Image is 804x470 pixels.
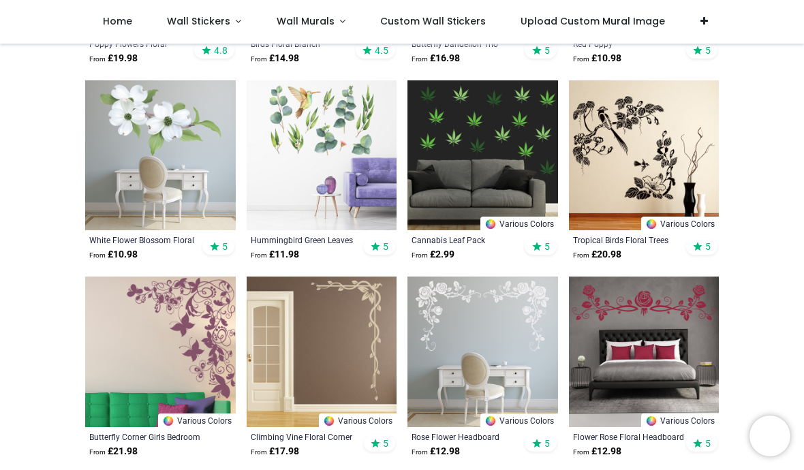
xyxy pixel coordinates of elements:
img: Cannabis Leaf Wall Sticker Pack [407,80,558,231]
strong: £ 10.98 [573,52,621,65]
span: 5 [705,44,711,57]
span: 5 [544,240,550,253]
strong: £ 10.98 [89,248,138,262]
span: From [89,251,106,259]
strong: £ 21.98 [89,445,138,458]
span: 5 [222,240,228,253]
span: Wall Murals [277,14,335,28]
span: Upload Custom Mural Image [521,14,665,28]
strong: £ 16.98 [412,52,460,65]
span: From [251,448,267,456]
img: Flower Rose Floral Headboard Wall Sticker [569,277,720,427]
a: Various Colors [319,413,397,427]
a: Rose Flower Headboard [412,431,525,442]
span: From [89,448,106,456]
a: Hummingbird Green Leaves Set [251,234,365,245]
span: From [89,55,106,63]
a: Tropical Birds Floral Trees [573,234,687,245]
img: Rose Flower Headboard Wall Sticker [407,277,558,427]
a: Butterfly Corner Girls Bedroom [89,431,203,442]
strong: £ 20.98 [573,248,621,262]
a: Various Colors [480,413,558,427]
span: Home [103,14,132,28]
img: White Flower Blossom Floral Wall Sticker [85,80,236,231]
span: 4.5 [375,44,388,57]
img: Tropical Birds Floral Trees Wall Sticker [569,80,720,231]
span: From [412,448,428,456]
span: Custom Wall Stickers [380,14,486,28]
span: 5 [544,44,550,57]
img: Color Wheel [645,415,658,427]
strong: £ 2.99 [412,248,454,262]
strong: £ 12.98 [412,445,460,458]
iframe: Brevo live chat [749,416,790,456]
span: From [251,55,267,63]
strong: £ 19.98 [89,52,138,65]
a: Cannabis Leaf Pack [412,234,525,245]
a: Climbing Vine Floral Corner [251,431,365,442]
strong: £ 12.98 [573,445,621,458]
span: 5 [383,437,388,450]
span: From [251,251,267,259]
span: 5 [544,437,550,450]
img: Climbing Vine Floral Corner Wall Sticker [247,277,397,427]
span: From [412,55,428,63]
strong: £ 14.98 [251,52,299,65]
a: Various Colors [641,217,719,230]
a: White Flower Blossom Floral [89,234,203,245]
img: Hummingbird Green Leaves Wall Sticker Set [247,80,397,231]
a: Various Colors [480,217,558,230]
img: Color Wheel [484,415,497,427]
a: Flower Rose Floral Headboard [573,431,687,442]
strong: £ 11.98 [251,248,299,262]
span: From [573,55,589,63]
span: 5 [705,437,711,450]
span: 5 [705,240,711,253]
span: From [412,251,428,259]
img: Color Wheel [645,218,658,230]
span: Wall Stickers [167,14,230,28]
span: From [573,448,589,456]
a: Various Colors [158,413,236,427]
span: From [573,251,589,259]
img: Color Wheel [323,415,335,427]
a: Various Colors [641,413,719,427]
img: Color Wheel [484,218,497,230]
strong: £ 17.98 [251,445,299,458]
img: Butterfly Corner Girls Bedroom Wall Sticker [85,277,236,427]
img: Color Wheel [162,415,174,427]
span: 4.8 [214,44,228,57]
span: 5 [383,240,388,253]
